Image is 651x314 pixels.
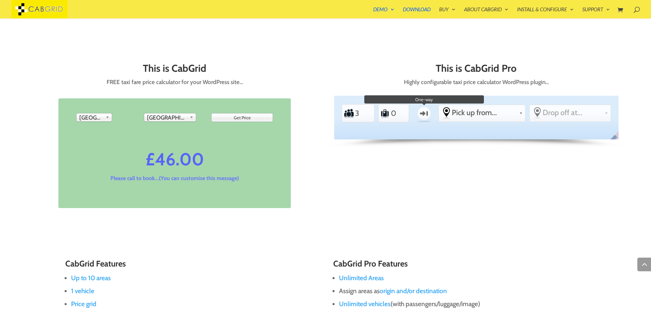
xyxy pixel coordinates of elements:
[65,259,318,272] h3: CabGrid Features
[71,300,96,308] a: Price grid
[339,274,384,282] a: Unlimited Areas
[155,148,204,170] i: 46.00
[344,106,354,121] label: Number of Passengers
[403,7,431,18] a: Download
[147,113,187,122] span: [GEOGRAPHIC_DATA]
[32,77,317,87] p: FREE taxi fare price calculator for your WordPress site…
[339,285,586,298] li: Assign areas as
[439,7,456,18] a: Buy
[146,148,155,170] i: £
[530,105,611,120] div: Select the place the destination address is within
[452,108,516,117] span: Pick up from...
[380,287,447,295] a: origin and/or destination
[582,7,610,18] a: Support
[414,104,434,123] label: One-way
[334,77,619,87] p: Highly configurable taxi price calculator WordPress plugin…
[32,63,317,77] h2: This is CabGrid
[543,108,602,117] span: Drop off at...
[11,5,68,12] a: CabGrid Taxi Plugin
[144,113,196,122] div: Drop off
[390,106,407,121] input: Number of Suitcases
[464,7,508,18] a: About CabGrid
[71,274,111,282] a: Up to 10 areas
[71,287,94,295] a: 1 vehicle
[76,113,112,122] div: Pick up
[439,105,525,120] div: Select the place the starting address falls within
[380,106,390,121] label: Number of Suitcases
[79,113,103,122] span: [GEOGRAPHIC_DATA]
[609,131,623,145] span: English
[355,106,371,121] input: Number of Passengers
[333,259,586,272] h3: CabGrid Pro Features
[211,113,273,122] input: Get Price
[373,7,394,18] a: Demo
[76,175,274,182] p: Please call to book...(You can customise this message)
[339,298,586,311] li: (with passengers/luggage/image)
[339,300,391,308] a: Unlimited vehicles
[334,63,619,77] h2: This is CabGrid Pro
[517,7,574,18] a: Install & Configure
